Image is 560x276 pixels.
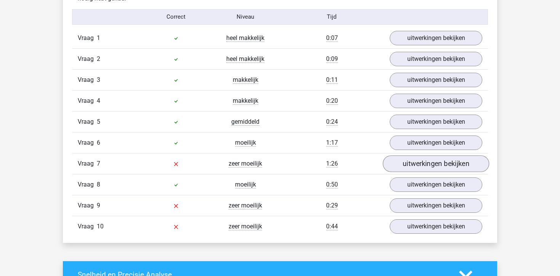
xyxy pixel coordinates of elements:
span: heel makkelijk [226,55,264,63]
span: gemiddeld [231,118,259,126]
span: zeer moeilijk [229,202,262,209]
span: Vraag [78,222,97,231]
div: Tijd [280,13,384,21]
span: moeilijk [235,181,256,188]
span: 0:24 [326,118,338,126]
span: Vraag [78,159,97,168]
span: 0:20 [326,97,338,105]
span: heel makkelijk [226,34,264,42]
span: moeilijk [235,139,256,147]
span: 0:11 [326,76,338,84]
span: 1 [97,34,100,41]
span: 2 [97,55,100,62]
a: uitwerkingen bekijken [390,73,482,87]
span: Vraag [78,180,97,189]
span: 8 [97,181,100,188]
a: uitwerkingen bekijken [390,31,482,45]
span: 9 [97,202,100,209]
a: uitwerkingen bekijken [390,198,482,213]
a: uitwerkingen bekijken [390,94,482,108]
span: Vraag [78,75,97,85]
span: 0:07 [326,34,338,42]
a: uitwerkingen bekijken [390,219,482,234]
span: 7 [97,160,100,167]
span: 0:29 [326,202,338,209]
div: Correct [142,13,211,21]
span: makkelijk [233,76,258,84]
a: uitwerkingen bekijken [390,52,482,66]
span: 4 [97,97,100,104]
span: 5 [97,118,100,125]
a: uitwerkingen bekijken [390,115,482,129]
span: 6 [97,139,100,146]
span: Vraag [78,54,97,64]
span: 0:50 [326,181,338,188]
span: Vraag [78,201,97,210]
span: Vraag [78,34,97,43]
span: 3 [97,76,100,83]
span: 0:44 [326,223,338,230]
span: 1:17 [326,139,338,147]
span: 0:09 [326,55,338,63]
span: Vraag [78,138,97,147]
span: 10 [97,223,104,230]
span: makkelijk [233,97,258,105]
div: Niveau [211,13,280,21]
span: zeer moeilijk [229,160,262,168]
a: uitwerkingen bekijken [390,177,482,192]
span: Vraag [78,96,97,105]
span: Vraag [78,117,97,126]
span: 1:26 [326,160,338,168]
span: zeer moeilijk [229,223,262,230]
a: uitwerkingen bekijken [390,136,482,150]
a: uitwerkingen bekijken [383,155,489,172]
